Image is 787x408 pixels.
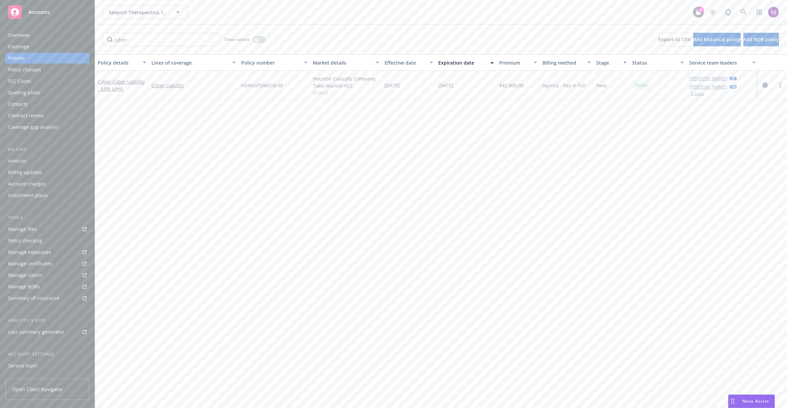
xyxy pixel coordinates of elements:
[5,53,89,64] a: Policies
[721,5,735,19] a: Report a Bug
[8,327,64,337] div: Loss summary generator
[5,327,89,337] a: Loss summary generator
[542,59,583,66] div: Billing method
[98,78,145,92] a: Cyber
[310,54,382,71] button: Market details
[5,235,89,246] a: Policy checking
[698,7,704,13] div: 5
[689,59,748,66] div: Service team leaders
[5,360,89,371] a: Service team
[313,59,372,66] div: Market details
[313,75,379,89] div: Houston Casualty Company, Tokio Marine HCC
[8,247,51,258] div: Manage exposures
[8,110,44,121] div: Contract review
[742,398,769,404] span: Nova Assist
[496,54,539,71] button: Premium
[241,59,300,66] div: Policy number
[8,235,42,246] div: Policy checking
[238,54,310,71] button: Policy number
[753,5,766,19] a: Switch app
[98,59,139,66] div: Policy details
[152,59,228,66] div: Lines of coverage
[8,87,40,98] div: Quoting plans
[5,64,89,75] a: Policy changes
[728,395,737,408] div: Drag to move
[706,5,719,19] a: Stop snowing
[8,41,29,52] div: Coverage
[103,33,220,46] input: Filter by keyword...
[658,33,691,46] button: Export to CSV
[5,247,89,258] a: Manage exposures
[8,190,48,201] div: Installment plans
[728,394,775,408] button: Nova Assist
[5,122,89,133] a: Coverage gap analysis
[241,82,283,89] span: H24NGP246518-00
[438,82,454,89] span: [DATE]
[596,82,606,89] span: New
[5,87,89,98] a: Quoting plans
[596,59,619,66] div: Stage
[5,3,89,22] a: Accounts
[761,81,769,89] a: circleInformation
[540,54,594,71] button: Billing method
[5,110,89,121] a: Contract review
[8,30,29,41] div: Overview
[436,54,496,71] button: Expiration date
[658,36,691,43] span: Export to CSV
[8,64,41,75] div: Policy changes
[8,270,42,281] div: Manage claims
[499,59,529,66] div: Premium
[5,178,89,189] a: Account charges
[95,54,149,71] button: Policy details
[687,54,758,71] button: Service team leaders
[5,41,89,52] a: Coverage
[8,167,42,178] div: Billing updates
[5,99,89,110] a: Contacts
[5,224,89,235] a: Manage files
[224,37,250,42] span: Show inactive
[5,317,89,324] div: Analytics hub
[5,190,89,201] a: Installment plans
[743,36,779,43] span: Add BOR policy
[542,82,585,89] span: Agency - Pay in full
[8,224,37,235] div: Manage files
[8,99,28,110] div: Contacts
[5,281,89,292] a: Manage BORs
[776,81,784,89] a: more
[5,258,89,269] a: Manage certificates
[28,9,50,15] span: Accounts
[5,351,89,358] div: Account settings
[109,9,167,16] span: Seaport Therapeutics, Inc.
[693,36,741,43] span: Add historical policy
[689,75,727,82] a: [PERSON_NAME]
[382,54,436,71] button: Effective date
[693,33,741,46] button: Add historical policy
[594,54,629,71] button: Stage
[737,5,750,19] a: Search
[103,5,188,19] button: Seaport Therapeutics, Inc.
[743,33,779,46] button: Add BOR policy
[438,59,486,66] div: Expiration date
[5,76,89,87] a: SSC Cases
[152,82,236,89] a: Cyber Liability
[5,293,89,304] a: Summary of insurance
[689,83,727,90] a: [PERSON_NAME]
[8,53,25,64] div: Policies
[5,270,89,281] a: Manage claims
[13,386,63,393] span: Open Client Navigator
[98,78,145,92] span: - Cyber Liability - $3M Limit
[5,372,89,383] a: Sales relationships
[8,281,40,292] div: Manage BORs
[5,155,89,166] a: Invoices
[8,76,31,87] div: SSC Cases
[629,54,687,71] button: Status
[8,122,59,133] div: Coverage gap analysis
[768,7,779,18] img: photo
[5,214,89,221] div: Tools
[8,155,26,166] div: Invoices
[385,82,400,89] span: [DATE]
[8,372,51,383] div: Sales relationships
[5,30,89,41] a: Overview
[8,360,37,371] div: Service team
